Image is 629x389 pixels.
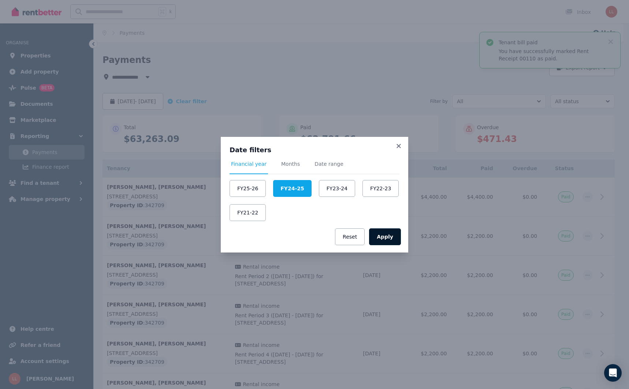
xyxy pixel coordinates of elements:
div: Open Intercom Messenger [604,364,622,382]
button: FY23-24 [319,180,355,197]
h3: Date filters [230,146,399,154]
button: FY24-25 [273,180,311,197]
button: FY25-26 [230,180,266,197]
span: Financial year [231,160,267,168]
button: Reset [335,228,365,245]
span: Months [281,160,300,168]
button: Apply [369,228,401,245]
button: FY21-22 [230,204,266,221]
button: FY22-23 [362,180,399,197]
nav: Tabs [230,160,399,174]
span: Date range [314,160,343,168]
